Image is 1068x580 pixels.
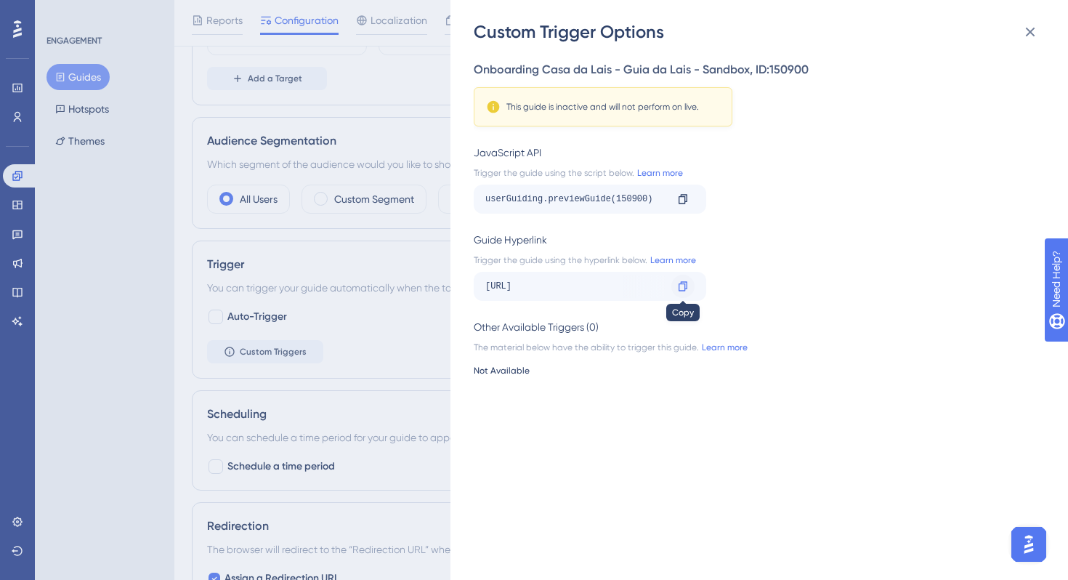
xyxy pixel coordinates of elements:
[506,101,699,113] div: This guide is inactive and will not perform on live.
[474,61,1036,78] div: Onboarding Casa da Lais - Guia da Lais - Sandbox , ID: 150900
[474,144,1036,161] div: JavaScript API
[699,342,748,353] a: Learn more
[485,188,666,211] div: userGuiding.previewGuide(150900)
[34,4,91,21] span: Need Help?
[474,365,1036,376] div: Not Available
[474,20,1048,44] div: Custom Trigger Options
[474,342,1036,353] div: The material below have the ability to trigger this guide.
[1007,523,1051,566] iframe: UserGuiding AI Assistant Launcher
[474,318,1036,336] div: Other Available Triggers (0)
[647,254,696,266] a: Learn more
[485,275,666,298] div: [URL]
[474,231,1036,249] div: Guide Hyperlink
[634,167,683,179] a: Learn more
[474,167,1036,179] div: Trigger the guide using the script below.
[474,254,1036,266] div: Trigger the guide using the hyperlink below.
